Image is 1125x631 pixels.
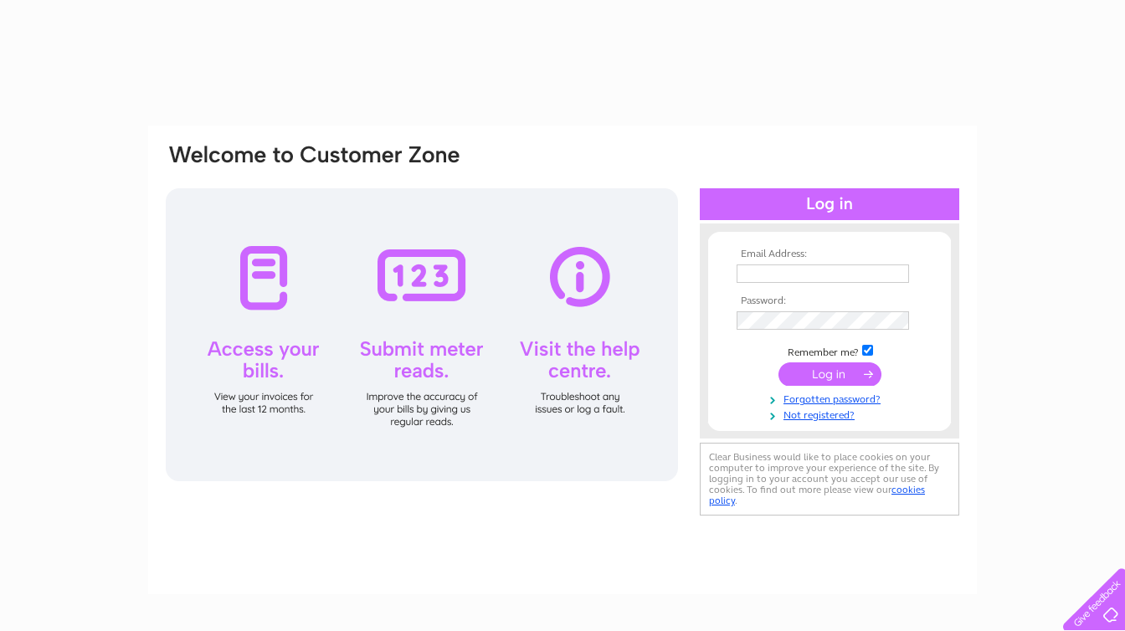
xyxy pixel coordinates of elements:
div: Clear Business would like to place cookies on your computer to improve your experience of the sit... [700,443,959,516]
a: Not registered? [737,406,927,422]
th: Email Address: [732,249,927,260]
input: Submit [778,362,881,386]
td: Remember me? [732,342,927,359]
a: Forgotten password? [737,390,927,406]
th: Password: [732,295,927,307]
a: cookies policy [709,484,925,506]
